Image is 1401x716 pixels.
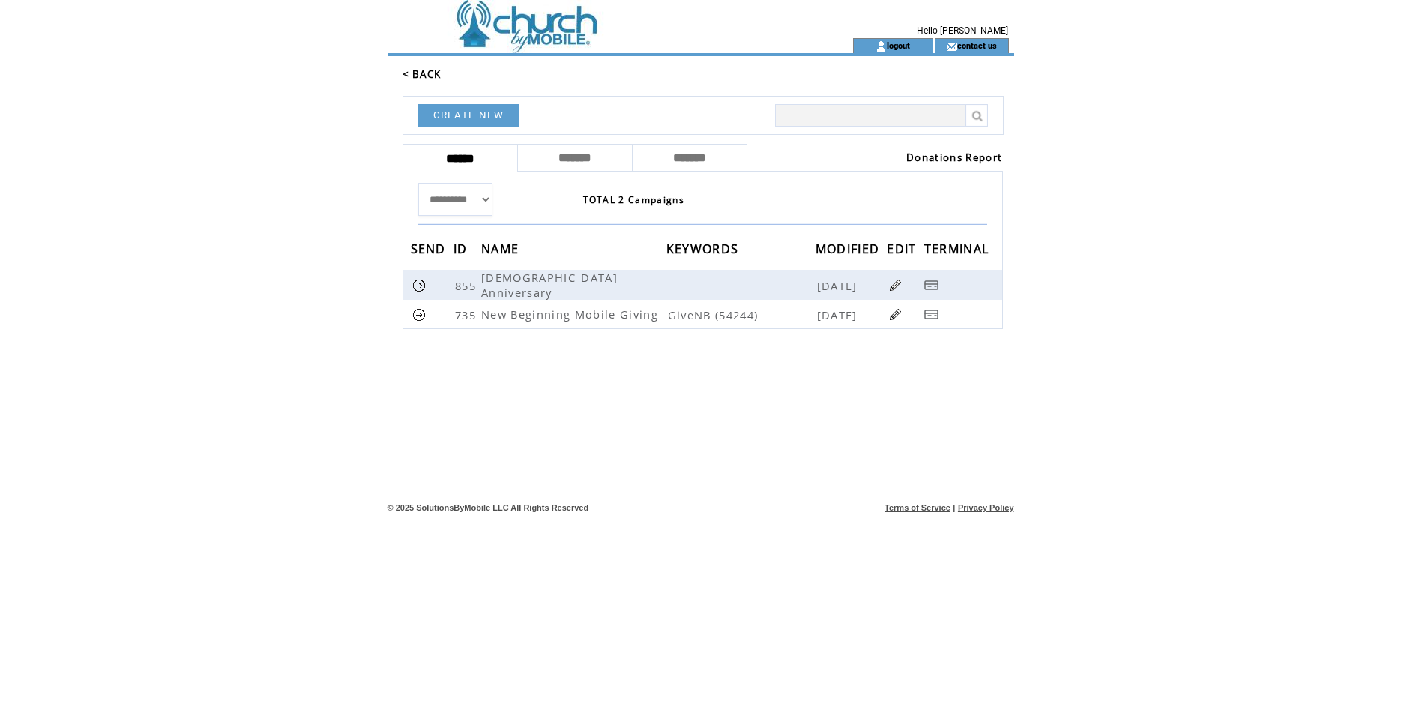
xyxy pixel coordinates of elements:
[887,40,910,50] a: logout
[666,244,743,253] a: KEYWORDS
[583,193,685,206] span: TOTAL 2 Campaigns
[481,307,662,322] span: New Beginning Mobile Giving
[403,67,442,81] a: < BACK
[454,244,471,253] a: ID
[876,40,887,52] img: account_icon.gif
[411,237,450,265] span: SEND
[455,278,480,293] span: 855
[917,25,1008,36] span: Hello [PERSON_NAME]
[481,244,522,253] a: NAME
[817,307,861,322] span: [DATE]
[906,151,1002,164] a: Donations Report
[388,503,589,512] span: © 2025 SolutionsByMobile LLC All Rights Reserved
[924,237,993,265] span: TERMINAL
[885,503,950,512] a: Terms of Service
[668,307,814,322] span: GiveNB (54244)
[957,40,997,50] a: contact us
[946,40,957,52] img: contact_us_icon.gif
[455,307,480,322] span: 735
[454,237,471,265] span: ID
[887,237,920,265] span: EDIT
[418,104,519,127] a: CREATE NEW
[817,278,861,293] span: [DATE]
[816,244,884,253] a: MODIFIED
[953,503,955,512] span: |
[816,237,884,265] span: MODIFIED
[481,270,618,300] span: [DEMOGRAPHIC_DATA] Anniversary
[958,503,1014,512] a: Privacy Policy
[666,237,743,265] span: KEYWORDS
[481,237,522,265] span: NAME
